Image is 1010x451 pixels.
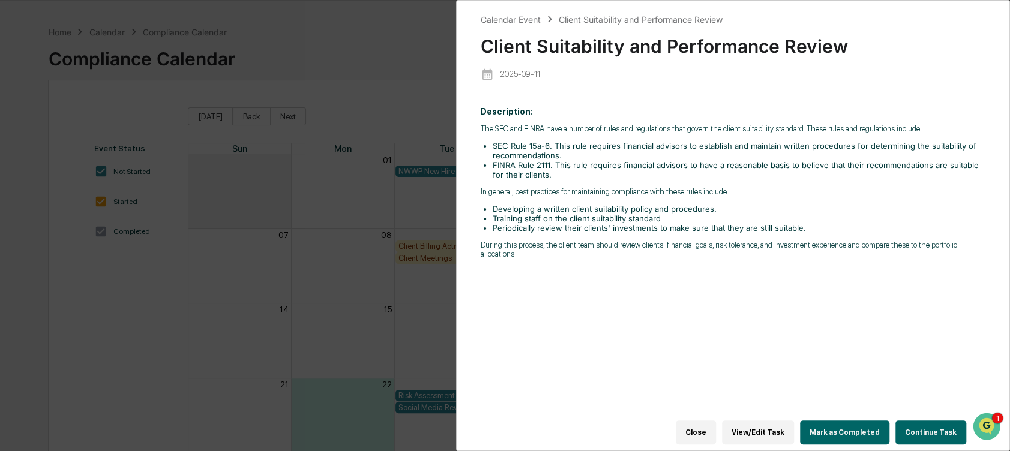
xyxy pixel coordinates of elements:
[54,92,197,104] div: Start new chat
[481,240,986,258] p: During this process, the client team should review clients' financial goals, risk tolerance, and ...
[676,420,716,444] button: Close
[12,92,34,113] img: 1746055101610-c473b297-6a78-478c-a979-82029cc54cd1
[7,208,82,230] a: 🖐️Preclearance
[481,107,533,116] b: Description:
[481,187,986,196] p: In general, best practices for maintaining compliance with these rules include:
[493,223,986,233] li: Periodically review their clients' investments to make sure that they are still suitable.
[12,152,31,171] img: Jack Rasmussen
[493,214,986,223] li: Training staff on the client suitability standard
[895,420,966,444] button: Continue Task
[722,420,794,444] button: View/Edit Task
[119,265,145,274] span: Pylon
[12,133,80,143] div: Past conversations
[106,163,131,173] span: Sep 12
[493,204,986,214] li: Developing a written client suitability policy and procedures.
[85,264,145,274] a: Powered byPylon
[559,14,723,25] div: Client Suitability and Performance Review
[500,70,540,79] p: 2025-09-11
[7,231,80,252] a: 🔎Data Lookup
[481,26,986,57] div: Client Suitability and Performance Review
[54,104,165,113] div: We're available if you need us!
[12,237,22,246] div: 🔎
[493,141,986,160] li: SEC Rule 15a-6. This rule requires financial advisors to establish and maintain written procedure...
[82,208,154,230] a: 🗄️Attestations
[37,163,97,173] span: [PERSON_NAME]
[481,14,541,25] div: Calendar Event
[25,92,47,113] img: 8933085812038_c878075ebb4cc5468115_72.jpg
[481,124,986,133] p: The SEC and FINRA have a number of rules and regulations that govern the client suitability stand...
[800,420,889,444] button: Mark as Completed
[24,213,77,225] span: Preclearance
[186,131,218,145] button: See all
[24,236,76,248] span: Data Lookup
[24,164,34,173] img: 1746055101610-c473b297-6a78-478c-a979-82029cc54cd1
[99,213,149,225] span: Attestations
[972,411,1004,444] iframe: Open customer support
[100,163,104,173] span: •
[12,214,22,224] div: 🖐️
[87,214,97,224] div: 🗄️
[493,160,986,179] li: FINRA Rule 2111. This rule requires financial advisors to have a reasonable basis to believe that...
[12,25,218,44] p: How can we help?
[204,95,218,110] button: Start new chat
